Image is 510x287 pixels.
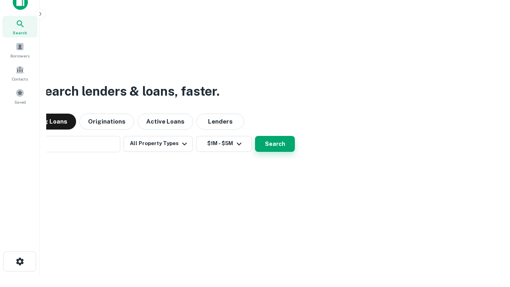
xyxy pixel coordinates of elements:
[137,114,193,130] button: Active Loans
[255,136,295,152] button: Search
[13,29,27,36] span: Search
[14,99,26,105] span: Saved
[12,76,28,82] span: Contacts
[196,114,244,130] button: Lenders
[10,53,29,59] span: Borrowers
[196,136,252,152] button: $1M - $5M
[2,16,37,37] a: Search
[79,114,134,130] button: Originations
[2,39,37,61] a: Borrowers
[2,85,37,107] a: Saved
[124,136,193,152] button: All Property Types
[470,223,510,261] iframe: Chat Widget
[2,62,37,84] a: Contacts
[36,82,220,101] h3: Search lenders & loans, faster.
